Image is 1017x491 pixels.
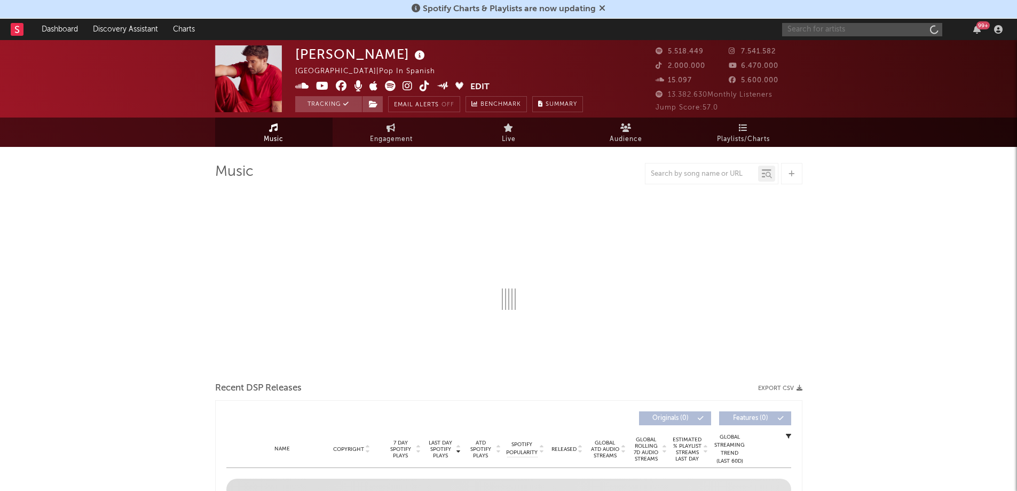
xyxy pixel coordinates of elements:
[729,48,776,55] span: 7.541.582
[973,25,981,34] button: 99+
[427,440,455,459] span: Last Day Spotify Plays
[719,411,791,425] button: Features(0)
[333,118,450,147] a: Engagement
[295,45,428,63] div: [PERSON_NAME]
[264,133,283,146] span: Music
[976,21,990,29] div: 99 +
[599,5,605,13] span: Dismiss
[717,133,770,146] span: Playlists/Charts
[726,415,775,422] span: Features ( 0 )
[632,437,661,462] span: Global Rolling 7D Audio Streams
[782,23,942,36] input: Search for artists
[673,437,702,462] span: Estimated % Playlist Streams Last Day
[656,104,718,111] span: Jump Score: 57.0
[387,440,415,459] span: 7 Day Spotify Plays
[450,118,567,147] a: Live
[388,96,460,112] button: Email AlertsOff
[656,77,692,84] span: 15.097
[610,133,642,146] span: Audience
[333,446,364,453] span: Copyright
[590,440,620,459] span: Global ATD Audio Streams
[506,441,538,457] span: Spotify Popularity
[423,5,596,13] span: Spotify Charts & Playlists are now updating
[295,96,362,112] button: Tracking
[656,91,772,98] span: 13.382.630 Monthly Listeners
[714,433,746,465] div: Global Streaming Trend (Last 60D)
[645,170,758,178] input: Search by song name or URL
[470,81,490,94] button: Edit
[729,77,778,84] span: 5.600.000
[656,48,704,55] span: 5.518.449
[370,133,413,146] span: Engagement
[639,411,711,425] button: Originals(0)
[215,382,302,395] span: Recent DSP Releases
[480,98,521,111] span: Benchmark
[34,19,85,40] a: Dashboard
[215,118,333,147] a: Music
[758,385,802,392] button: Export CSV
[248,445,318,453] div: Name
[165,19,202,40] a: Charts
[685,118,802,147] a: Playlists/Charts
[567,118,685,147] a: Audience
[502,133,516,146] span: Live
[295,65,447,78] div: [GEOGRAPHIC_DATA] | Pop in Spanish
[551,446,577,453] span: Released
[442,102,454,108] em: Off
[729,63,778,69] span: 6.470.000
[546,102,577,107] span: Summary
[646,415,695,422] span: Originals ( 0 )
[532,96,583,112] button: Summary
[656,63,705,69] span: 2.000.000
[467,440,495,459] span: ATD Spotify Plays
[466,96,527,112] a: Benchmark
[85,19,165,40] a: Discovery Assistant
